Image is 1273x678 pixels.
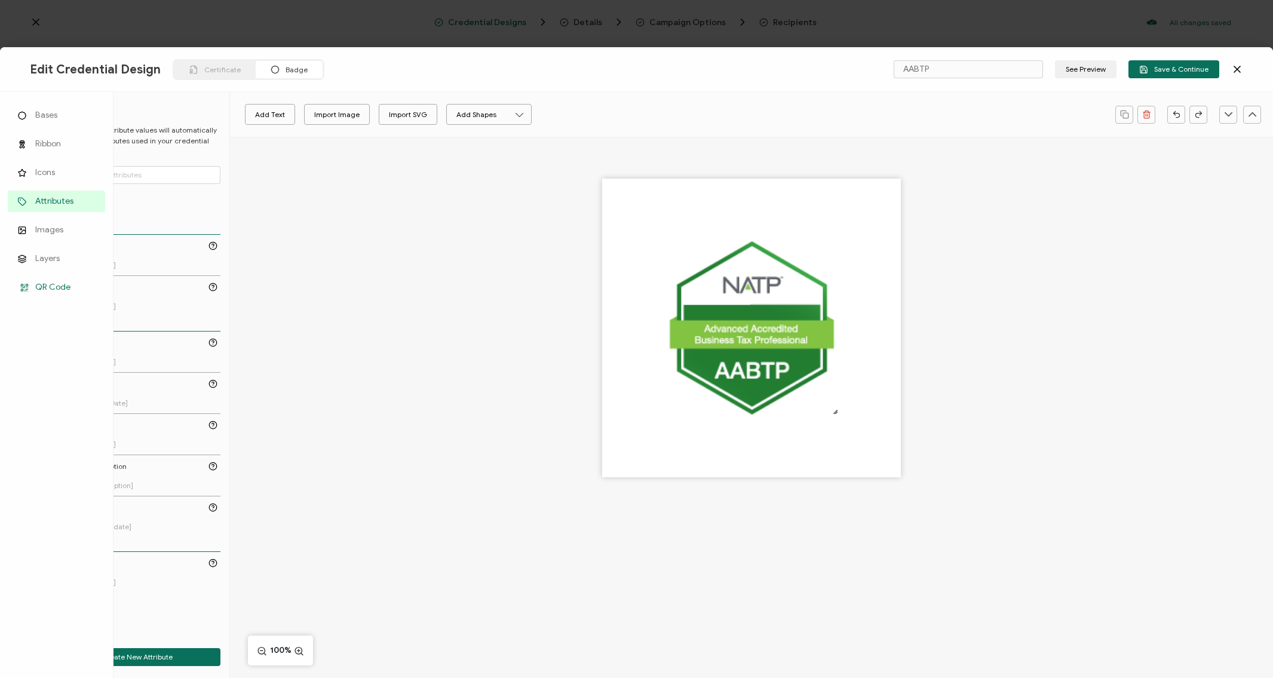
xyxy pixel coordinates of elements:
a: Issuer Name [[DOMAIN_NAME]] [54,558,217,587]
div: Import SVG [389,104,427,125]
a: Recipient Name [[DOMAIN_NAME]] [54,241,217,269]
button: Add Text [245,104,295,125]
a: Icons [8,162,105,183]
a: Bases [8,105,105,126]
a: Attributes [8,191,105,212]
a: Credential Desciption [credential.description] [54,461,217,490]
input: Search for attributes [54,166,220,184]
a: Images [8,219,105,241]
a: Expire Date [credential.expiredate] [54,502,217,531]
input: Name your certificate [894,60,1043,78]
span: Badge [286,65,308,74]
button: Save & Continue [1128,60,1219,78]
button: Add Shapes [446,104,532,125]
span: Layers [35,253,60,265]
h6: ATTRIBUTES [54,104,220,113]
span: Edit Credential Design [30,62,161,77]
a: QR Code [8,277,105,298]
span: Ribbon [35,138,61,150]
span: Images [35,224,63,236]
a: Recipient E-Mail [[DOMAIN_NAME]] [54,282,217,311]
a: Credential Name [[DOMAIN_NAME]] [54,420,217,449]
p: The recipient's attribute values will automatically populate the attributes used in your credenti... [54,125,220,157]
img: 9b9560d9-ec1c-4d16-95ca-b3dc2d8c15bb.png [662,239,841,417]
span: Bases [35,109,57,121]
span: Save & Continue [1139,65,1208,74]
a: Credential ID [[DOMAIN_NAME]] [54,338,217,366]
span: Certificate [204,65,241,74]
button: See Preview [1055,60,1116,78]
a: Issue Date [credential.issueDate] [54,379,217,407]
span: 100% [270,645,291,656]
a: Ribbon [8,133,105,155]
iframe: Chat Widget [1213,621,1273,678]
a: Layers [8,248,105,269]
span: Icons [35,167,55,179]
button: Create New Attribute [54,648,220,666]
div: Import Image [314,104,360,125]
span: QR Code [35,281,70,293]
span: Attributes [35,195,73,207]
